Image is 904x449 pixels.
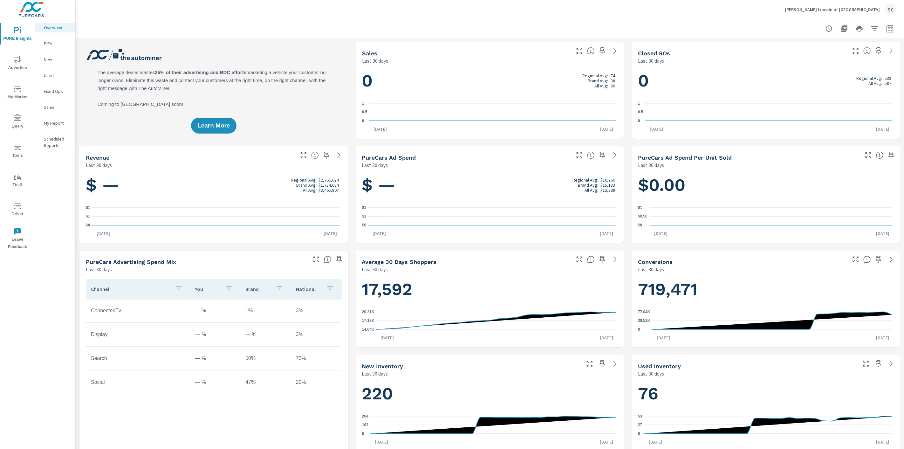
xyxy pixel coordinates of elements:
p: Last 30 days [86,266,112,273]
text: $0 [86,223,90,227]
a: See more details in report [886,46,896,56]
p: [DATE] [872,230,894,237]
p: [DATE] [368,230,390,237]
span: Learn More [197,123,230,128]
span: Driver [2,202,33,218]
button: Make Fullscreen [585,359,595,369]
button: Print Report [853,22,866,35]
text: $1 [362,214,366,219]
h1: 17,592 [362,279,618,300]
text: $1 [362,205,366,210]
a: See more details in report [610,359,620,369]
h1: 0 [638,70,894,92]
text: 14.04K [362,327,374,332]
text: $1 [638,205,642,210]
h1: 220 [362,383,618,404]
p: National [296,286,321,292]
div: nav menu [0,19,35,253]
p: [DATE] [872,126,894,132]
button: Make Fullscreen [863,150,873,160]
button: Make Fullscreen [298,150,309,160]
p: $15,183 [600,183,615,188]
p: [DATE] [595,230,618,237]
h5: Used Inventory [638,363,681,370]
a: See more details in report [610,150,620,160]
span: Save this to your personalized report [597,46,607,56]
p: Brand Avg: [296,183,317,188]
p: Last 30 days [362,266,388,273]
p: My Report [44,120,70,126]
span: PURE Insights [2,27,33,42]
p: Brand Avg: [588,78,608,83]
td: 1% [240,303,291,319]
text: 38.52K [638,319,650,323]
span: Advertise [2,56,33,72]
button: Make Fullscreen [574,150,585,160]
h5: Conversions [638,259,673,265]
a: See more details in report [334,150,344,160]
button: Make Fullscreen [851,46,861,56]
p: 86 [611,83,615,88]
p: 74 [611,73,615,78]
p: Regional Avg: [572,177,598,183]
p: [DATE] [376,335,398,341]
p: Sales [44,104,70,110]
p: Last 30 days [362,161,388,169]
span: Save this to your personalized report [597,150,607,160]
p: All Avg: [868,81,882,86]
div: PIPA [35,39,75,48]
text: 53 [638,414,642,418]
p: Last 30 days [86,161,112,169]
p: Channel [91,286,170,292]
span: Tools [2,144,33,159]
h5: PureCars Ad Spend [362,154,416,161]
span: Save this to your personalized report [873,254,884,265]
p: Last 30 days [362,370,388,377]
td: Social [86,374,190,390]
button: Apply Filters [868,22,881,35]
span: Query [2,114,33,130]
p: $10,766 [600,177,615,183]
p: [DATE] [650,230,672,237]
button: Select Date Range [884,22,896,35]
p: [DATE] [872,335,894,341]
h1: 0 [362,70,618,92]
span: Number of vehicles sold by the dealership over the selected date range. [Source: This data is sou... [587,47,595,55]
span: Save this to your personalized report [873,46,884,56]
p: Overview [44,24,70,31]
span: The number of dealer-specified goals completed by a visitor. [Source: This data is provided by th... [863,256,871,263]
p: You [195,286,220,292]
p: $2,766,074 [319,177,339,183]
div: Scheduled Reports [35,134,75,150]
span: Total cost of media for all PureCars channels for the selected dealership group over the selected... [587,151,595,159]
div: SC [885,4,896,15]
p: [DATE] [370,439,393,445]
text: 0 [638,432,640,436]
p: PIPA [44,40,70,47]
p: Last 30 days [638,161,664,169]
td: — % [190,374,241,390]
span: Save this to your personalized report [597,254,607,265]
button: Make Fullscreen [861,359,871,369]
text: 1 [638,101,640,106]
td: ConnectedTv [86,303,190,319]
text: 77.04K [638,310,650,314]
span: Save this to your personalized report [334,254,344,265]
p: [PERSON_NAME] Lincoln of [GEOGRAPHIC_DATA] [785,7,880,12]
p: [DATE] [644,439,667,445]
h5: PureCars Advertising Spend Mix [86,259,176,265]
h5: New Inventory [362,363,403,370]
td: — % [190,327,241,342]
p: [DATE] [645,126,668,132]
button: Make Fullscreen [574,254,585,265]
button: Learn More [191,118,236,134]
text: 102 [362,423,368,427]
h1: $ — [86,174,342,196]
span: My Market [2,85,33,101]
p: $3,465,807 [319,188,339,193]
span: Number of Repair Orders Closed by the selected dealership group over the selected time range. [So... [863,47,871,55]
p: [DATE] [872,439,894,445]
p: Last 30 days [638,57,664,65]
p: Regional Avg: [856,76,882,81]
h1: 719,471 [638,279,894,300]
